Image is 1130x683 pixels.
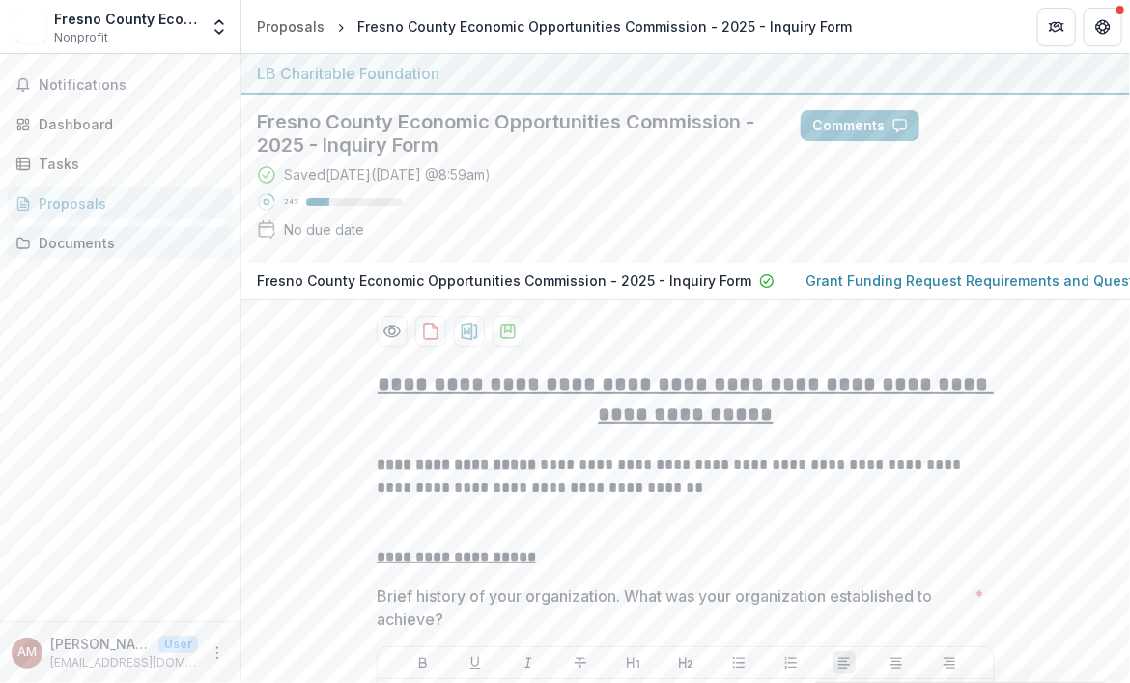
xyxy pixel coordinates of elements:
a: Documents [8,227,233,259]
div: Documents [39,233,217,253]
span: Notifications [39,77,225,94]
img: Fresno County Economic Opportunities Commission [15,12,46,43]
p: User [158,636,198,653]
a: Dashboard [8,108,233,140]
button: Bold [411,651,435,674]
a: Proposals [249,13,332,41]
div: LB Charitable Foundation [257,62,1115,85]
button: download-proposal [415,316,446,347]
p: [PERSON_NAME] [50,634,151,654]
button: download-proposal [454,316,485,347]
button: More [206,641,229,665]
div: Dashboard [39,114,217,134]
p: 24 % [284,195,298,209]
button: Notifications [8,70,233,100]
div: Proposals [257,16,325,37]
a: Proposals [8,187,233,219]
button: Italicize [517,651,540,674]
div: Proposals [39,193,217,213]
button: Bullet List [727,651,750,674]
button: Preview 04740a6e-a162-4494-8fa2-9b0462f9cedb-1.pdf [377,316,408,347]
div: Ana Medina [17,646,37,659]
div: No due date [284,219,364,240]
button: Heading 2 [674,651,697,674]
button: Get Help [1084,8,1122,46]
button: Open entity switcher [206,8,233,46]
button: Align Right [938,651,961,674]
button: Answer Suggestions [927,110,1115,141]
button: Heading 1 [622,651,645,674]
button: Align Center [885,651,908,674]
button: Underline [464,651,487,674]
div: Saved [DATE] ( [DATE] @ 8:59am ) [284,164,491,185]
div: Tasks [39,154,217,174]
button: Ordered List [779,651,803,674]
span: Nonprofit [54,29,108,46]
button: Comments [801,110,919,141]
button: Strike [569,651,592,674]
a: Tasks [8,148,233,180]
button: Partners [1037,8,1076,46]
nav: breadcrumb [249,13,860,41]
div: Fresno County Economic Opportunities Commission - 2025 - Inquiry Form [357,16,852,37]
button: download-proposal [493,316,523,347]
h2: Fresno County Economic Opportunities Commission - 2025 - Inquiry Form [257,110,770,157]
div: Fresno County Economic Opportunities Commission [54,9,198,29]
p: Fresno County Economic Opportunities Commission - 2025 - Inquiry Form [257,270,751,291]
p: Brief history of your organization. What was your organization established to achieve? [377,584,967,631]
button: Align Left [833,651,856,674]
p: [EMAIL_ADDRESS][DOMAIN_NAME] [50,654,198,671]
